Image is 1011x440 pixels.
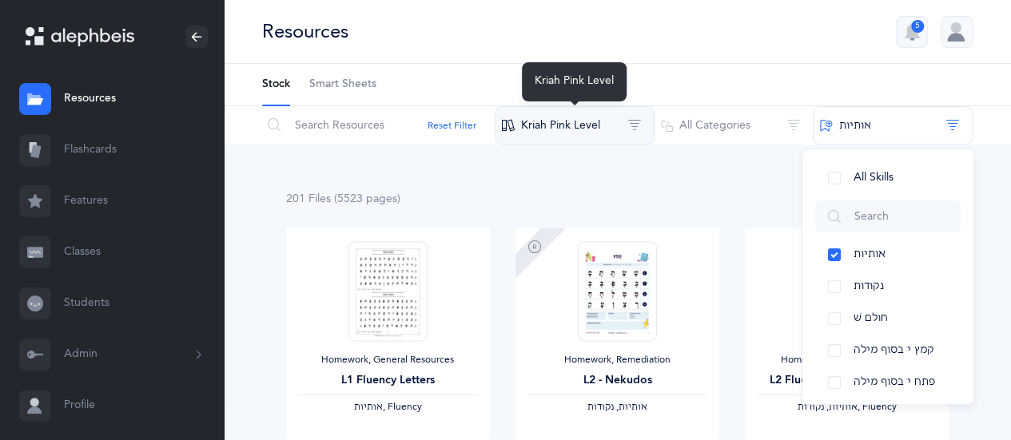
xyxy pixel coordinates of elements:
button: פתח י בסוף מילה [815,367,961,398]
span: קמץ י בסוף מילה [854,343,934,356]
input: Search [815,200,961,232]
button: נקודות [815,271,961,303]
img: FluencyProgram-SpeedReading-L1_thumbnail_1736302830.png [348,241,427,341]
span: All Skills [854,171,894,184]
span: חולם שׁ [854,311,888,324]
div: L2 Fluency Letters & Nekudos [758,372,936,389]
div: Homework, General Resources [299,354,477,367]
div: L2 - Nekudos [528,372,707,389]
button: קמץ י בסוף מילה [815,335,961,367]
div: Homework, Remediation [528,354,707,367]
span: s [326,192,331,205]
span: s [392,192,397,205]
button: אותיות [815,239,961,271]
span: אותיות [854,248,886,260]
div: , Fluency [299,401,477,414]
button: Kriah Pink Level [495,106,655,145]
input: Search Resources [261,106,496,145]
button: All Skills [815,162,961,194]
span: נקודות [854,279,884,292]
span: פתח י בסוף מילה [854,375,935,388]
span: Smart Sheets [309,77,376,93]
div: , Fluency [758,401,936,414]
div: L1 Fluency Letters [299,372,477,389]
button: ‫אותיות‬ [813,106,973,145]
span: ‫אותיות, נקודות‬ [587,401,647,412]
div: Homework, General Resources [758,354,936,367]
span: (5523 page ) [334,192,400,205]
span: ‫אותיות, נקודות‬ [798,401,858,412]
span: 201 File [286,192,331,205]
div: 5 [911,20,924,33]
button: קמץ יו בסוף מלה [815,398,961,430]
button: All Categories [654,106,814,145]
div: Resources [262,18,348,45]
img: RemediationHomework-L2-Nekudos-K_EN_thumbnail_1724296785.png [578,241,656,341]
div: Kriah Pink Level [522,62,627,101]
span: ‫אותיות‬ [354,401,383,412]
button: 5 [896,16,928,48]
button: חולם שׁ [815,303,961,335]
button: Reset Filter [428,118,476,133]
